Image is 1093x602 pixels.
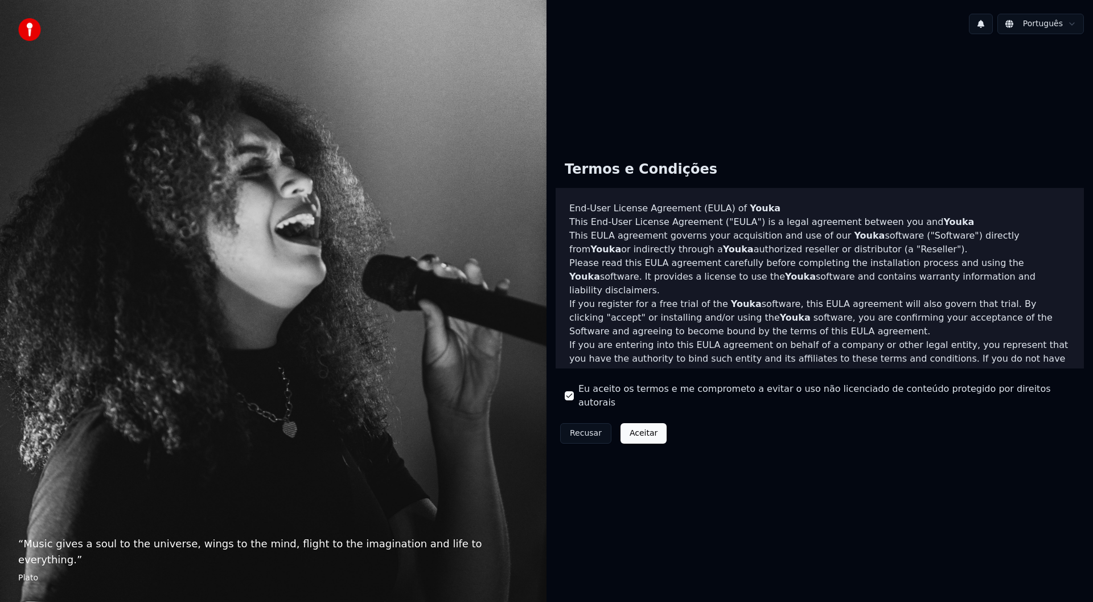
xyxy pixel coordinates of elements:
[18,536,528,568] p: “ Music gives a soul to the universe, wings to the mind, flight to the imagination and life to ev...
[569,271,600,282] span: Youka
[943,216,974,227] span: Youka
[854,230,885,241] span: Youka
[621,423,667,444] button: Aceitar
[569,215,1070,229] p: This End-User License Agreement ("EULA") is a legal agreement between you and
[731,298,762,309] span: Youka
[556,151,726,188] div: Termos e Condições
[750,203,780,214] span: Youka
[569,338,1070,393] p: If you are entering into this EULA agreement on behalf of a company or other legal entity, you re...
[578,382,1075,409] label: Eu aceito os termos e me comprometo a evitar o uso não licenciado de conteúdo protegido por direi...
[723,244,754,255] span: Youka
[569,202,1070,215] h3: End-User License Agreement (EULA) of
[569,256,1070,297] p: Please read this EULA agreement carefully before completing the installation process and using th...
[590,244,621,255] span: Youka
[18,18,41,41] img: youka
[560,423,611,444] button: Recusar
[569,229,1070,256] p: This EULA agreement governs your acquisition and use of our software ("Software") directly from o...
[785,271,816,282] span: Youka
[780,312,811,323] span: Youka
[569,297,1070,338] p: If you register for a free trial of the software, this EULA agreement will also govern that trial...
[18,572,528,584] footer: Plato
